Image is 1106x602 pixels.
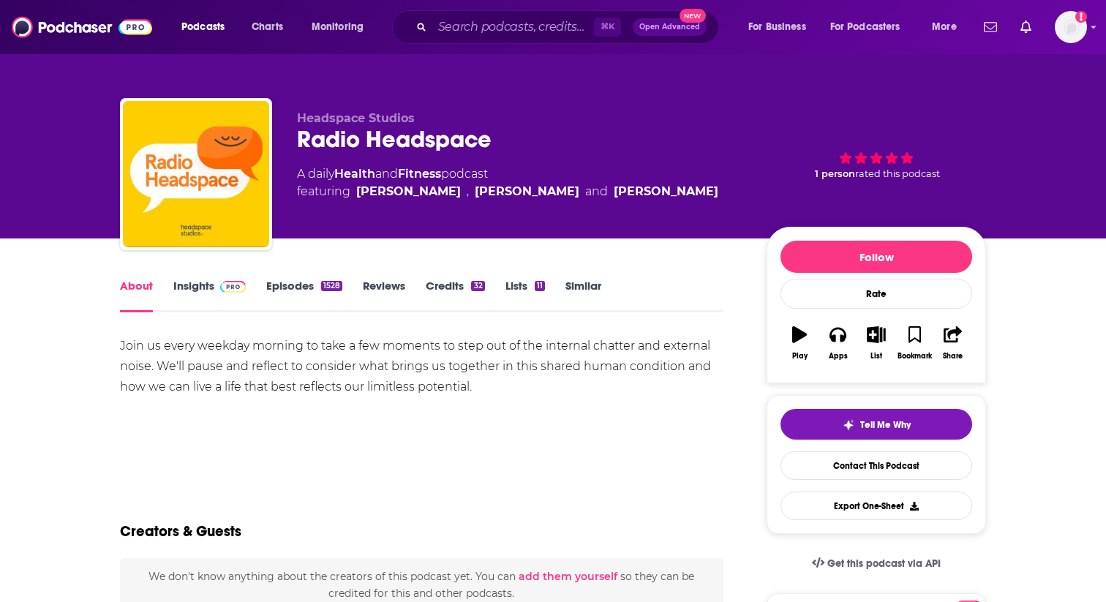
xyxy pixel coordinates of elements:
button: add them yourself [519,571,617,582]
div: A daily podcast [297,165,718,200]
span: ⌘ K [594,18,621,37]
span: We don't know anything about the creators of this podcast yet . You can so they can be credited f... [148,570,694,599]
button: open menu [171,15,244,39]
button: open menu [738,15,824,39]
a: Credits32 [426,279,484,312]
span: Get this podcast via API [827,557,941,570]
button: Play [780,317,819,369]
button: tell me why sparkleTell Me Why [780,409,972,440]
button: open menu [301,15,383,39]
span: New [680,9,706,23]
svg: Add a profile image [1075,11,1087,23]
a: Similar [565,279,601,312]
a: Contact This Podcast [780,451,972,480]
div: Search podcasts, credits, & more... [406,10,733,44]
span: Monitoring [312,17,364,37]
img: tell me why sparkle [843,419,854,431]
a: [PERSON_NAME] [475,183,579,200]
button: Export One-Sheet [780,492,972,520]
div: Bookmark [898,352,932,361]
a: About [120,279,153,312]
span: More [932,17,957,37]
div: Play [792,352,808,361]
img: Radio Headspace [123,101,269,247]
div: 1 personrated this podcast [767,111,986,202]
a: Show notifications dropdown [1015,15,1037,39]
a: Get this podcast via API [800,546,952,582]
div: Apps [829,352,848,361]
a: Fitness [398,167,441,181]
div: 11 [535,281,545,291]
span: Tell Me Why [860,419,911,431]
span: For Business [748,17,806,37]
button: Follow [780,241,972,273]
span: featuring [297,183,718,200]
span: Headspace Studios [297,111,415,125]
button: open menu [922,15,975,39]
div: Share [943,352,963,361]
div: 32 [471,281,484,291]
span: Podcasts [181,17,225,37]
span: and [375,167,398,181]
button: Open AdvancedNew [633,18,707,36]
div: Rate [780,279,972,309]
a: Lists11 [505,279,545,312]
div: List [870,352,882,361]
a: Show notifications dropdown [978,15,1003,39]
a: [PERSON_NAME] [356,183,461,200]
span: , [467,183,469,200]
button: List [857,317,895,369]
div: 1528 [321,281,342,291]
a: Charts [242,15,292,39]
button: Bookmark [895,317,933,369]
div: Join us every weekday morning to take a few moments to step out of the internal chatter and exter... [120,336,723,397]
h2: Creators & Guests [120,522,241,541]
button: Show profile menu [1055,11,1087,43]
a: Health [334,167,375,181]
img: User Profile [1055,11,1087,43]
button: Share [934,317,972,369]
span: rated this podcast [855,168,940,179]
span: Logged in as rgertner [1055,11,1087,43]
span: 1 person [815,168,855,179]
button: open menu [821,15,922,39]
button: Apps [819,317,857,369]
span: and [585,183,608,200]
img: Podchaser - Follow, Share and Rate Podcasts [12,13,152,41]
span: Charts [252,17,283,37]
img: Podchaser Pro [220,281,246,293]
span: Open Advanced [639,23,700,31]
a: Reviews [363,279,405,312]
a: [PERSON_NAME] [614,183,718,200]
span: For Podcasters [830,17,900,37]
input: Search podcasts, credits, & more... [432,15,594,39]
a: Episodes1528 [266,279,342,312]
a: InsightsPodchaser Pro [173,279,246,312]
